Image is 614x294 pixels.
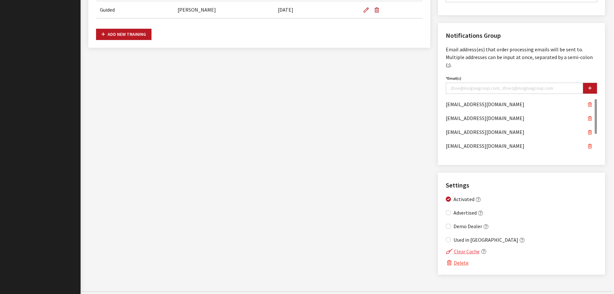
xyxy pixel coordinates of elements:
[446,247,480,256] button: Clear Cache
[453,236,518,244] label: Used in [GEOGRAPHIC_DATA]
[446,113,524,122] span: [EMAIL_ADDRESS][DOMAIN_NAME]
[446,180,597,190] h2: Settings
[446,141,524,150] span: [EMAIL_ADDRESS][DOMAIN_NAME]
[363,2,372,18] button: Edit training
[278,6,293,13] span: [DATE]
[446,99,524,108] span: [EMAIL_ADDRESS][DOMAIN_NAME]
[446,31,597,40] h2: Notifications Group
[446,83,583,94] input: JDoe@insigniagroup.com; JDoe2@insigniagroup.com
[174,2,274,18] td: [PERSON_NAME]
[582,113,597,124] button: Remove the email
[446,76,461,81] label: Email(s)
[446,46,597,69] p: Email address(es) that order processing emails will be sent to. Multiple addresses can be input a...
[96,29,151,40] button: Add new training
[453,195,474,203] label: Activated
[582,155,597,166] button: Remove the email
[446,127,524,136] span: [EMAIL_ADDRESS][DOMAIN_NAME]
[446,259,469,267] button: Delete
[446,155,524,164] span: [EMAIL_ADDRESS][DOMAIN_NAME]
[583,83,597,94] button: Add
[453,209,477,217] label: Advertised
[582,127,597,138] button: Remove the email
[582,141,597,152] button: Remove the email
[582,99,597,110] button: Remove the email
[100,6,115,13] span: Guided
[372,2,385,18] button: Delete training
[102,31,146,37] span: Add new training
[453,222,482,230] label: Demo Dealer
